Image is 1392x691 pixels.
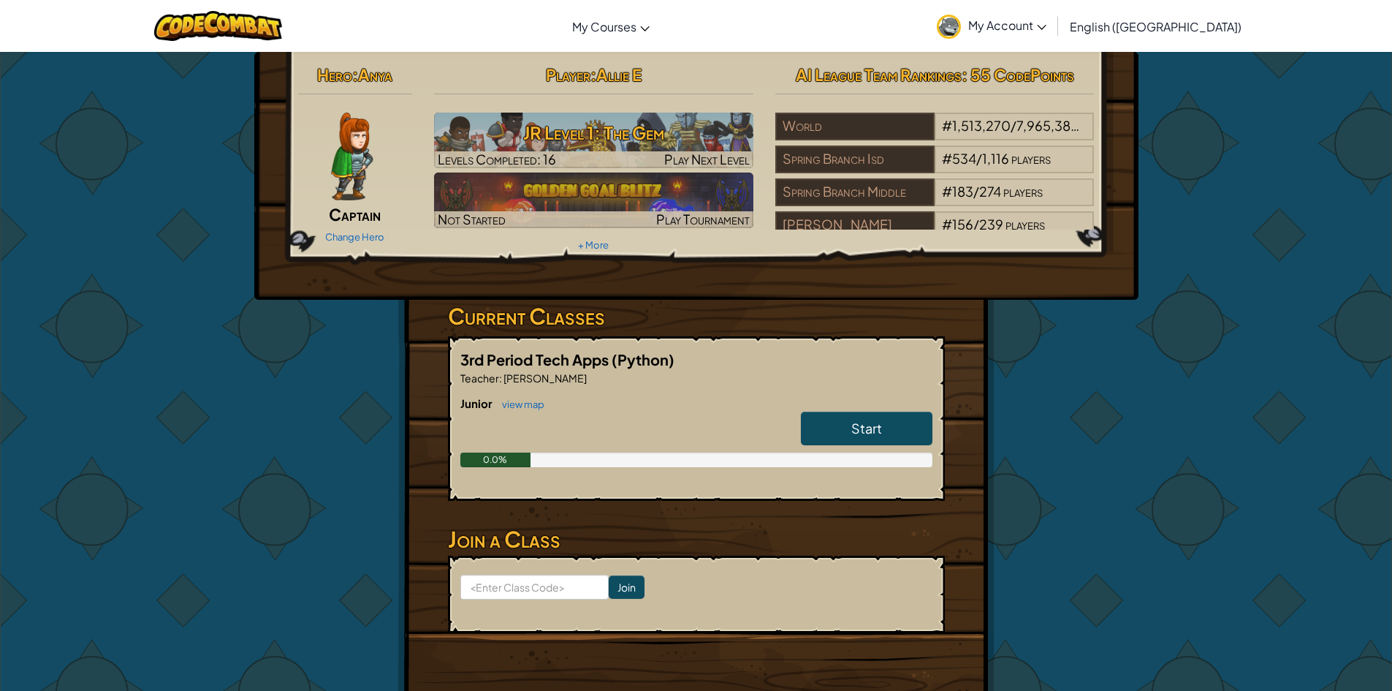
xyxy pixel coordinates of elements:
[1011,150,1051,167] span: players
[358,64,392,85] span: Anya
[962,64,1074,85] span: : 55 CodePoints
[942,150,952,167] span: #
[775,178,935,206] div: Spring Branch Middle
[434,116,753,149] h3: JR Level 1: The Gem
[942,216,952,233] span: #
[973,183,979,200] span: /
[979,216,1003,233] span: 239
[609,575,644,599] input: Join
[851,420,882,437] span: Start
[929,3,1054,49] a: My Account
[1070,19,1241,34] span: English ([GEOGRAPHIC_DATA])
[434,113,753,168] a: Play Next Level
[612,350,674,369] span: (Python)
[656,211,750,227] span: Play Tournament
[499,371,502,385] span: :
[596,64,642,85] span: Allie E
[590,64,596,85] span: :
[952,183,973,200] span: 183
[942,183,952,200] span: #
[325,231,384,243] a: Change Hero
[1081,117,1120,134] span: players
[495,399,544,410] a: view map
[979,183,1001,200] span: 274
[973,216,979,233] span: /
[1011,117,1016,134] span: /
[352,64,358,85] span: :
[952,150,976,167] span: 534
[942,117,952,134] span: #
[438,151,556,167] span: Levels Completed: 16
[775,113,935,140] div: World
[1003,183,1043,200] span: players
[546,64,590,85] span: Player
[502,371,587,385] span: [PERSON_NAME]
[448,523,945,556] h3: Join a Class
[331,113,373,200] img: captain-pose.png
[460,575,609,600] input: <Enter Class Code>
[565,7,657,46] a: My Courses
[578,239,609,251] a: + More
[154,11,282,41] img: CodeCombat logo
[775,159,1095,176] a: Spring Branch Isd#534/1,116players
[775,211,935,239] div: [PERSON_NAME]
[460,396,495,410] span: Junior
[775,127,1095,143] a: World#1,513,270/7,965,384players
[460,371,499,385] span: Teacher
[1005,216,1045,233] span: players
[952,117,1011,134] span: 1,513,270
[434,113,753,168] img: JR Level 1: The Gem
[460,350,612,369] span: 3rd Period Tech Apps
[329,204,381,224] span: Captain
[438,211,506,227] span: Not Started
[775,146,935,173] div: Spring Branch Isd
[968,18,1046,33] span: My Account
[434,173,753,228] img: Golden Goal
[982,150,1009,167] span: 1,116
[434,173,753,228] a: Not StartedPlay Tournament
[317,64,352,85] span: Hero
[1016,117,1079,134] span: 7,965,384
[796,64,962,85] span: AI League Team Rankings
[976,150,982,167] span: /
[1062,7,1249,46] a: English ([GEOGRAPHIC_DATA])
[775,192,1095,209] a: Spring Branch Middle#183/274players
[937,15,961,39] img: avatar
[460,453,531,467] div: 0.0%
[952,216,973,233] span: 156
[572,19,636,34] span: My Courses
[448,300,945,333] h3: Current Classes
[664,151,750,167] span: Play Next Level
[775,225,1095,242] a: [PERSON_NAME]#156/239players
